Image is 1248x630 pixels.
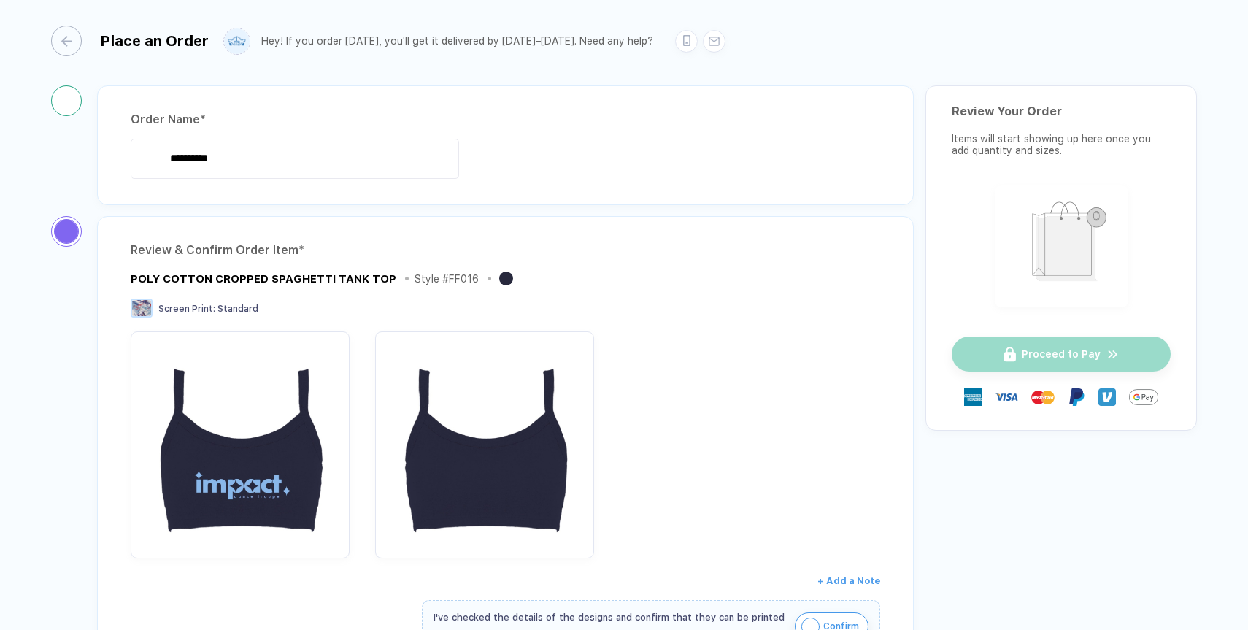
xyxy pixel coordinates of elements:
img: Venmo [1098,388,1116,406]
img: shopping_bag.png [1001,192,1122,298]
div: Order Name [131,108,880,131]
div: Review & Confirm Order Item [131,239,880,262]
img: GPay [1129,383,1158,412]
div: POLY COTTON CROPPED SPAGHETTI TANK TOP [131,272,396,285]
img: master-card [1031,385,1055,409]
img: 45cfceb5-7908-4c53-9423-c5248a399d04_nt_front_1759155733322.jpg [138,339,342,543]
div: Items will start showing up here once you add quantity and sizes. [952,133,1171,156]
span: Standard [217,304,258,314]
div: Style # FF016 [415,273,479,285]
img: 45cfceb5-7908-4c53-9423-c5248a399d04_nt_back_1759155733324.jpg [382,339,587,543]
span: + Add a Note [817,575,880,586]
img: Paypal [1068,388,1085,406]
div: Hey! If you order [DATE], you'll get it delivered by [DATE]–[DATE]. Need any help? [261,35,653,47]
img: user profile [224,28,250,54]
span: Screen Print : [158,304,215,314]
img: express [964,388,982,406]
div: Place an Order [100,32,209,50]
img: visa [995,385,1018,409]
button: + Add a Note [817,569,880,593]
img: Screen Print [131,299,153,318]
div: Review Your Order [952,104,1171,118]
